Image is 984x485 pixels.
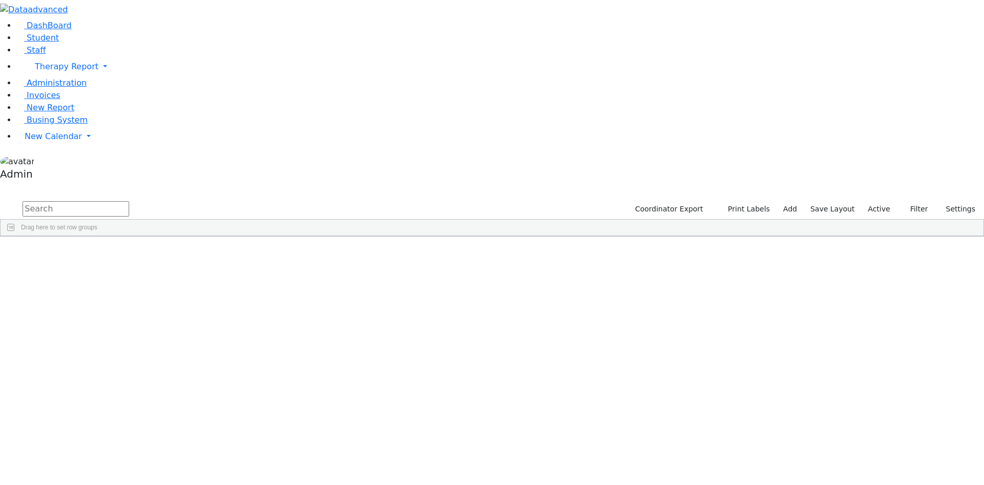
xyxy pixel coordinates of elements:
span: Staff [27,45,46,55]
a: Staff [16,45,46,55]
a: Busing System [16,115,88,125]
button: Print Labels [716,201,774,217]
span: New Report [27,103,74,112]
span: Busing System [27,115,88,125]
span: Therapy Report [35,62,98,71]
span: Invoices [27,90,60,100]
span: Administration [27,78,87,88]
button: Settings [933,201,980,217]
a: New Calendar [16,126,984,147]
a: Therapy Report [16,56,984,77]
a: Administration [16,78,87,88]
span: Student [27,33,59,43]
span: Drag here to set row groups [21,224,97,231]
a: Add [778,201,802,217]
input: Search [23,201,129,217]
a: Invoices [16,90,60,100]
label: Active [864,201,895,217]
button: Coordinator Export [628,201,708,217]
button: Filter [897,201,933,217]
a: DashBoard [16,21,72,30]
a: New Report [16,103,74,112]
button: Save Layout [806,201,859,217]
span: New Calendar [25,131,82,141]
a: Student [16,33,59,43]
span: DashBoard [27,21,72,30]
